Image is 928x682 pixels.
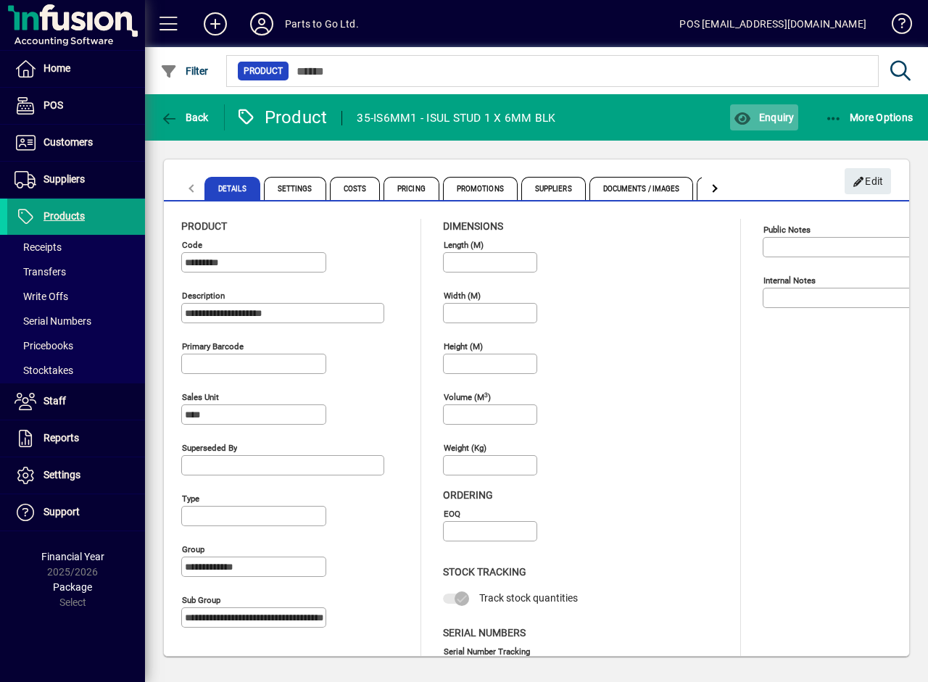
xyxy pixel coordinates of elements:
span: Promotions [443,177,518,200]
span: Staff [43,395,66,407]
div: POS [EMAIL_ADDRESS][DOMAIN_NAME] [679,12,866,36]
mat-label: Volume (m ) [444,392,491,402]
button: Add [192,11,239,37]
span: More Options [825,112,913,123]
a: Support [7,494,145,531]
span: Track stock quantities [479,592,578,604]
mat-label: Type [182,494,199,504]
span: Support [43,506,80,517]
span: Serial Numbers [443,627,526,639]
mat-label: Group [182,544,204,554]
a: Pricebooks [7,333,145,358]
span: Reports [43,432,79,444]
mat-label: Primary barcode [182,341,244,352]
span: Product [244,64,283,78]
span: Details [204,177,260,200]
span: Ordering [443,489,493,501]
span: Pricebooks [14,340,73,352]
span: Pricing [384,177,439,200]
mat-label: Length (m) [444,240,484,250]
span: Back [160,112,209,123]
span: Stock Tracking [443,566,526,578]
mat-label: Width (m) [444,291,481,301]
mat-label: Internal Notes [763,275,816,286]
button: Filter [157,58,212,84]
span: Dimensions [443,220,503,232]
mat-label: Sales unit [182,392,219,402]
span: Suppliers [521,177,586,200]
div: Parts to Go Ltd. [285,12,359,36]
button: Edit [845,168,891,194]
span: Documents / Images [589,177,694,200]
span: Filter [160,65,209,77]
a: Settings [7,457,145,494]
a: Reports [7,420,145,457]
button: Profile [239,11,285,37]
app-page-header-button: Back [145,104,225,130]
a: Customers [7,125,145,161]
a: Staff [7,383,145,420]
span: Settings [43,469,80,481]
mat-label: Code [182,240,202,250]
a: Knowledge Base [881,3,910,50]
button: Back [157,104,212,130]
span: Home [43,62,70,74]
span: Receipts [14,241,62,253]
mat-label: Superseded by [182,443,237,453]
sup: 3 [484,391,488,398]
mat-label: Height (m) [444,341,483,352]
a: Write Offs [7,284,145,309]
span: Products [43,210,85,222]
span: Product [181,220,227,232]
button: Enquiry [730,104,797,130]
mat-label: Sub group [182,595,220,605]
button: More Options [821,104,917,130]
span: Costs [330,177,381,200]
a: Transfers [7,259,145,284]
span: POS [43,99,63,111]
div: 35-IS6MM1 - ISUL STUD 1 X 6MM BLK [357,107,555,130]
span: Suppliers [43,173,85,185]
span: Financial Year [41,551,104,562]
span: Customers [43,136,93,148]
span: Edit [853,170,884,194]
span: Settings [264,177,326,200]
span: Package [53,581,92,593]
span: Custom Fields [697,177,778,200]
span: Serial Numbers [14,315,91,327]
div: Product [236,106,328,129]
span: Enquiry [734,112,794,123]
mat-label: EOQ [444,509,460,519]
span: Write Offs [14,291,68,302]
mat-label: Public Notes [763,225,811,235]
a: Receipts [7,235,145,259]
span: Transfers [14,266,66,278]
mat-label: Serial Number tracking [444,646,530,656]
mat-label: Weight (Kg) [444,443,486,453]
mat-label: Description [182,291,225,301]
a: Home [7,51,145,87]
a: POS [7,88,145,124]
span: Stocktakes [14,365,73,376]
a: Suppliers [7,162,145,198]
a: Stocktakes [7,358,145,383]
a: Serial Numbers [7,309,145,333]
